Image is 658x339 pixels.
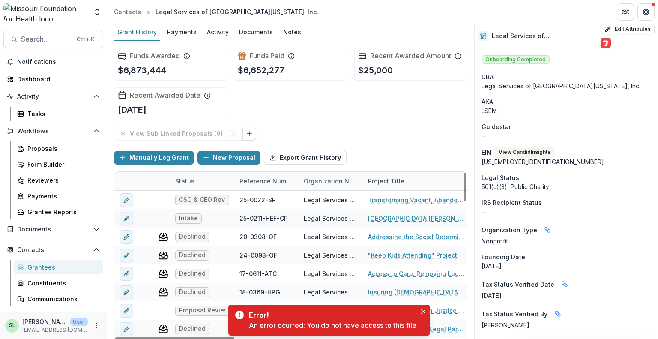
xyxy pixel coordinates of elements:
div: Dashboard [17,75,96,84]
div: Payments [27,192,96,201]
div: Grantees [27,263,96,272]
p: User [70,318,88,326]
button: Partners [617,3,634,21]
div: Documents [236,26,276,38]
div: Reference Number [234,172,299,190]
div: 25-0022-SR [239,195,276,204]
span: Declined [179,288,206,296]
div: Status [170,177,200,186]
div: Project Title [363,177,410,186]
h2: Recent Awarded Date [130,91,200,99]
button: edit [120,230,133,244]
p: $25,000 [358,64,393,77]
span: AKA [482,97,493,106]
a: Transforming Vacant, Abandoned, and Deteriorated (VAD) Properties through Court-Supervised Tax Sa... [368,195,465,204]
button: View Sub Linked Proposals (0) [114,127,243,141]
a: Notes [280,24,305,41]
span: Legal Status [482,173,519,182]
div: 18-0369-HPG [239,288,280,297]
div: Proposals [27,144,96,153]
p: $6,873,444 [118,64,166,77]
button: Manually Log Grant [114,151,194,165]
button: Open Data & Reporting [3,309,103,323]
button: edit [120,267,133,281]
div: 20-0308-OF [239,232,277,241]
a: Payments [164,24,200,41]
button: edit [120,212,133,225]
a: Grant History [114,24,160,41]
span: Contacts [17,246,90,254]
p: EIN [482,148,491,157]
div: Project Title [363,172,470,190]
div: Organization Name [299,177,363,186]
button: edit [120,322,133,336]
div: Grant History [114,26,160,38]
div: 24-0093-OF [239,251,277,260]
a: Payments [14,189,103,203]
a: Insuring [DEMOGRAPHIC_DATA]'s Children - Reaching the Finish Line [368,288,465,297]
span: Tax Status Verified Date [482,280,554,289]
div: Error! [249,310,413,320]
p: Nonprofit [482,237,651,246]
a: "Keep Kids Attending" Project [368,251,457,260]
a: Grantees [14,260,103,274]
p: [PERSON_NAME] [22,317,67,326]
button: Close [418,306,428,317]
span: Declined [179,252,206,259]
div: Status [170,172,234,190]
span: Guidestar [482,122,511,131]
nav: breadcrumb [111,6,322,18]
div: Communications [27,294,96,303]
a: Proposals [14,141,103,156]
span: Workflows [17,128,90,135]
span: Founding Date [482,252,525,261]
span: Declined [179,325,206,333]
div: Organization Name [299,172,363,190]
div: 501(c)(3), Public Charity [482,182,651,191]
div: Legal Services of [GEOGRAPHIC_DATA][US_STATE], Inc. [304,214,358,223]
div: Sada Lindsey [9,323,15,328]
span: Activity [17,93,90,100]
p: [EMAIL_ADDRESS][DOMAIN_NAME] [22,326,88,334]
a: Communications [14,292,103,306]
div: Payments [164,26,200,38]
span: IRS Recipient Status [482,198,542,207]
button: Get Help [637,3,655,21]
div: Legal Services of [GEOGRAPHIC_DATA][US_STATE], Inc. [304,195,358,204]
button: Notifications [3,55,103,69]
button: Open Activity [3,90,103,103]
span: Notifications [17,58,100,66]
span: Proposal Review [179,307,225,314]
p: [PERSON_NAME] [482,321,651,330]
div: [US_EMPLOYER_IDENTIFICATION_NUMBER] [482,157,651,166]
button: Open entity switcher [91,3,103,21]
div: Legal Services of [GEOGRAPHIC_DATA][US_STATE], Inc. [304,269,358,278]
span: Intake [179,215,198,222]
span: CSO & CEO Review [179,196,225,204]
div: 25-0211-HEF-CP [239,214,288,223]
p: LSEM [482,106,651,115]
div: Constituents [27,279,96,288]
a: Contacts [111,6,144,18]
h2: Funds Awarded [130,52,180,60]
h2: Legal Services of [GEOGRAPHIC_DATA][US_STATE], Inc. [492,33,597,40]
a: Dashboard [3,72,103,86]
div: Reference Number [234,177,299,186]
span: Declined [179,270,206,277]
span: Search... [21,35,72,43]
button: Delete [601,38,611,48]
span: DBA [482,72,493,81]
div: Legal Services of [GEOGRAPHIC_DATA][US_STATE], Inc. [304,232,358,241]
div: Ctrl + K [75,35,96,44]
a: Activity [203,24,232,41]
div: Activity [203,26,232,38]
div: Legal Services of [GEOGRAPHIC_DATA][US_STATE], Inc. [304,251,358,260]
a: Tasks [14,107,103,121]
button: Linked binding [541,223,554,237]
button: Open Workflows [3,124,103,138]
button: Open Contacts [3,243,103,257]
div: Form Builder [27,160,96,169]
